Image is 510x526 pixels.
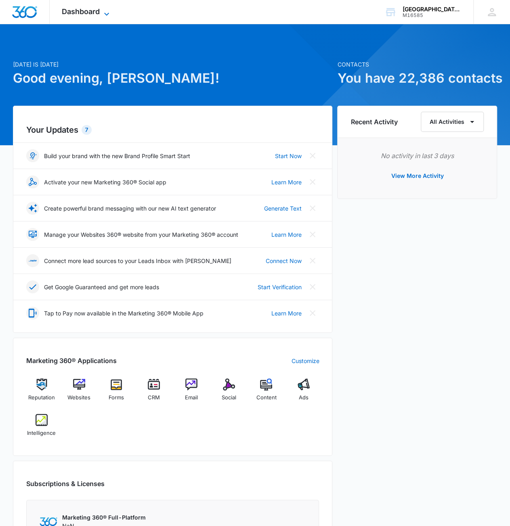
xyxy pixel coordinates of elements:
h2: Subscriptions & Licenses [26,479,105,488]
a: Learn More [271,230,301,239]
button: Close [306,228,319,241]
span: CRM [148,394,160,402]
button: Close [306,254,319,267]
a: Forms [101,378,132,407]
a: Customize [291,357,319,365]
p: Contacts [337,60,497,69]
button: All Activities [421,112,484,132]
p: Activate your new Marketing 360® Social app [44,178,166,186]
p: No activity in last 3 days [350,151,484,161]
p: Connect more lead sources to your Leads Inbox with [PERSON_NAME] [44,257,231,265]
a: Start Verification [257,283,301,291]
img: Marketing 360 Logo [40,517,57,526]
button: Close [306,202,319,215]
p: Get Google Guaranteed and get more leads [44,283,159,291]
a: Learn More [271,178,301,186]
span: Email [185,394,198,402]
a: Learn More [271,309,301,317]
a: Connect Now [265,257,301,265]
p: Manage your Websites 360® website from your Marketing 360® account [44,230,238,239]
button: View More Activity [383,166,451,186]
a: Content [251,378,282,407]
div: account id [403,13,462,18]
a: Websites [63,378,94,407]
button: Close [306,175,319,188]
span: Intelligence [27,429,56,437]
h6: Recent Activity [350,117,397,127]
span: Social [222,394,236,402]
span: Content [256,394,276,402]
span: Dashboard [62,7,100,16]
a: Email [176,378,207,407]
p: [DATE] is [DATE] [13,60,333,69]
a: Ads [288,378,319,407]
span: Ads [299,394,309,402]
h2: Your Updates [26,124,319,136]
p: Tap to Pay now available in the Marketing 360® Mobile App [44,309,204,317]
h2: Marketing 360® Applications [26,356,117,365]
p: Create powerful brand messaging with our new AI text generator [44,204,216,213]
div: account name [403,6,462,13]
div: 7 [82,125,92,135]
a: Social [213,378,244,407]
button: Close [306,149,319,162]
p: Build your brand with the new Brand Profile Smart Start [44,152,190,160]
h1: Good evening, [PERSON_NAME]! [13,69,333,88]
p: Marketing 360® Full-Platform [62,513,146,522]
span: Reputation [28,394,55,402]
a: Generate Text [264,204,301,213]
a: CRM [139,378,170,407]
a: Start Now [275,152,301,160]
h1: You have 22,386 contacts [337,69,497,88]
span: Forms [109,394,124,402]
span: Websites [67,394,90,402]
button: Close [306,307,319,319]
a: Intelligence [26,414,57,443]
a: Reputation [26,378,57,407]
button: Close [306,280,319,293]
